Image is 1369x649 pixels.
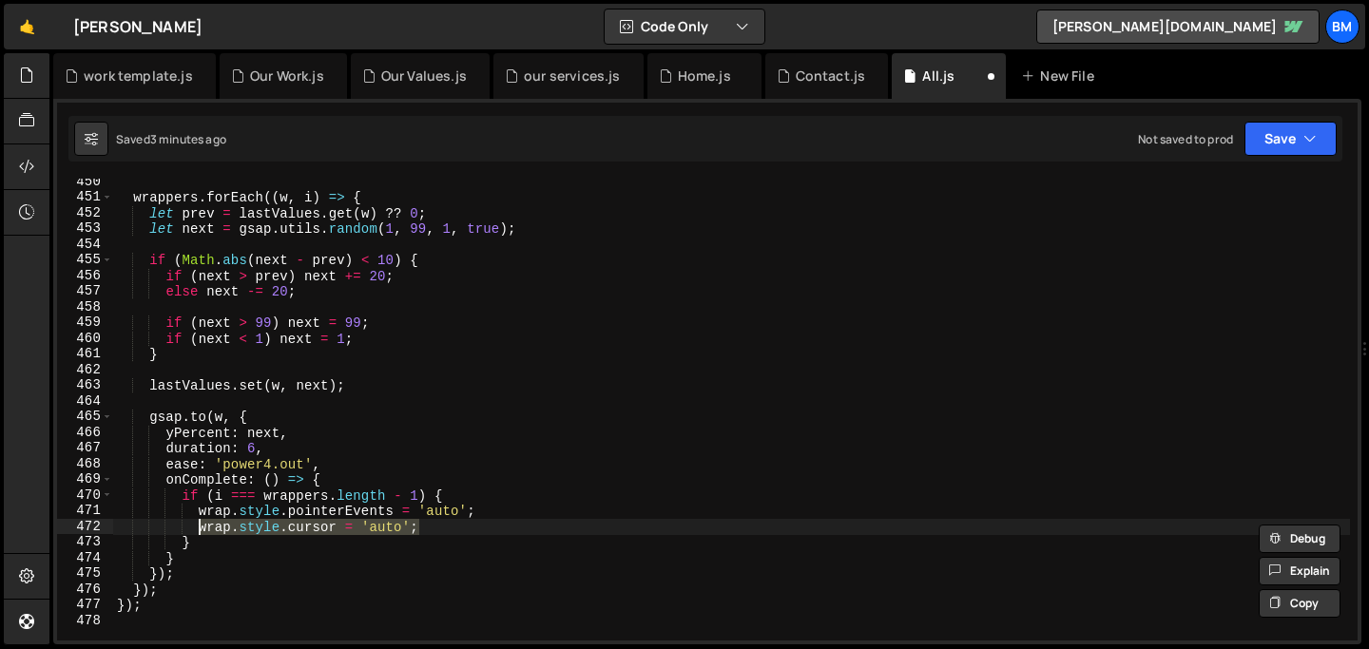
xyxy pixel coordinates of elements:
div: All.js [922,67,954,86]
div: 477 [57,597,113,613]
div: 457 [57,283,113,299]
div: Our Work.js [250,67,324,86]
div: 475 [57,565,113,582]
div: 459 [57,315,113,331]
div: 464 [57,393,113,410]
div: 468 [57,456,113,472]
a: 🤙 [4,4,50,49]
button: Save [1244,122,1337,156]
button: Debug [1259,525,1340,553]
div: 456 [57,268,113,284]
a: bm [1325,10,1359,44]
div: Our Values.js [381,67,467,86]
div: 460 [57,331,113,347]
div: 469 [57,471,113,487]
div: 463 [57,377,113,393]
div: 462 [57,362,113,378]
div: work template.js [84,67,193,86]
div: New File [1021,67,1101,86]
div: 458 [57,299,113,315]
div: 450 [57,174,113,190]
div: 466 [57,425,113,441]
button: Copy [1259,589,1340,618]
div: 455 [57,252,113,268]
div: 478 [57,613,113,629]
div: [PERSON_NAME] [73,15,202,38]
div: 453 [57,220,113,237]
button: Code Only [605,10,764,44]
div: Home.js [678,67,731,86]
div: our services.js [524,67,620,86]
div: Contact.js [796,67,866,86]
div: 452 [57,205,113,221]
div: 451 [57,189,113,205]
div: Not saved to prod [1138,131,1233,147]
div: 470 [57,487,113,504]
div: 474 [57,550,113,566]
div: 472 [57,519,113,535]
div: 461 [57,346,113,362]
div: 473 [57,534,113,550]
div: 476 [57,582,113,598]
button: Explain [1259,557,1340,585]
a: [PERSON_NAME][DOMAIN_NAME] [1036,10,1320,44]
div: 454 [57,237,113,253]
div: 467 [57,440,113,456]
div: 465 [57,409,113,425]
div: 3 minutes ago [150,131,226,147]
div: 471 [57,503,113,519]
div: Saved [116,131,226,147]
